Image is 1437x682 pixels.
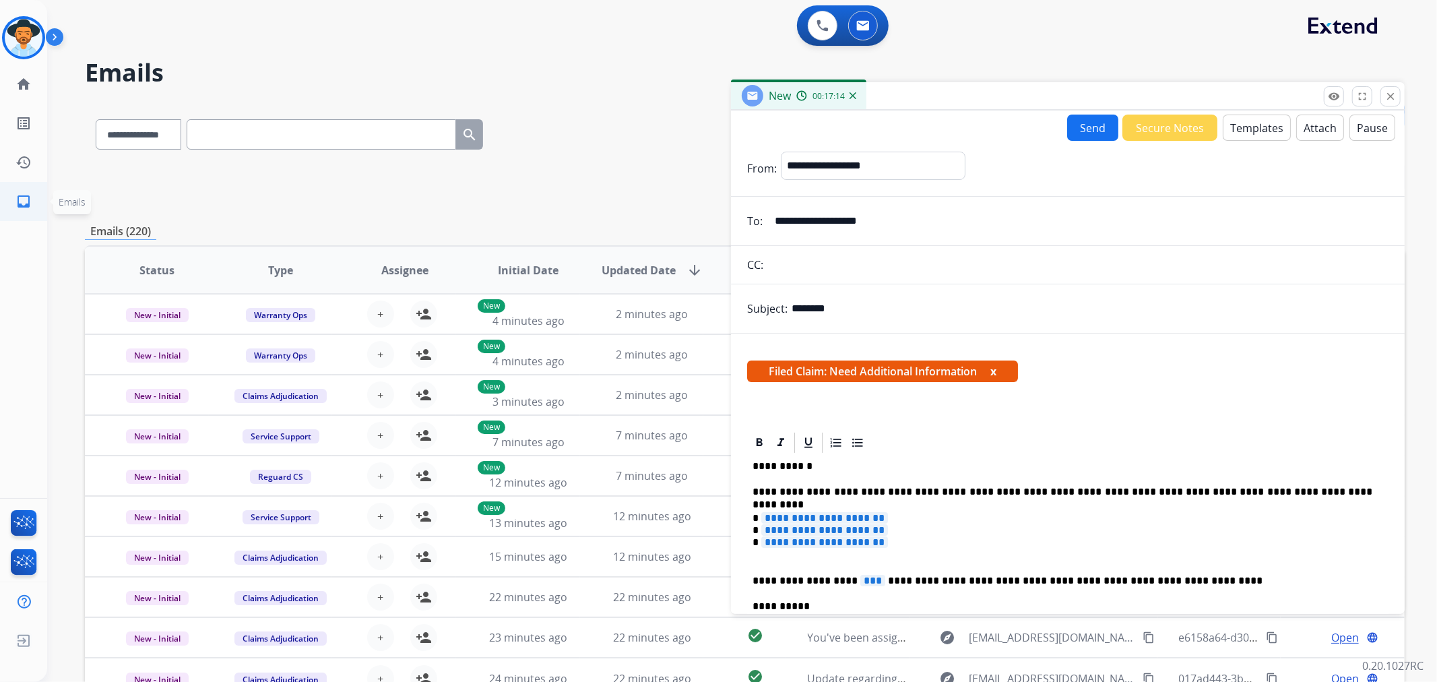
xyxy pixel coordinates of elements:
span: 2 minutes ago [616,307,688,321]
span: 7 minutes ago [616,428,688,443]
button: Attach [1296,115,1344,141]
button: Templates [1223,115,1291,141]
span: + [377,387,383,403]
span: 2 minutes ago [616,387,688,402]
mat-icon: check_circle [747,627,763,644]
span: Assignee [381,262,428,278]
p: New [478,380,505,394]
p: New [478,501,505,515]
div: Ordered List [826,433,846,453]
span: 12 minutes ago [613,509,691,524]
span: + [377,346,383,363]
mat-icon: language [1366,631,1378,644]
span: 23 minutes ago [489,630,567,645]
span: Emails [59,195,86,208]
span: Warranty Ops [246,308,315,322]
span: + [377,468,383,484]
mat-icon: arrow_downward [686,262,703,278]
span: 2 minutes ago [616,347,688,362]
button: Send [1067,115,1118,141]
span: Claims Adjudication [234,631,327,646]
button: + [367,543,394,570]
span: 3 minutes ago [492,394,565,409]
mat-icon: person_add [416,468,432,484]
mat-icon: home [15,76,32,92]
button: + [367,503,394,530]
p: 0.20.1027RC [1362,658,1424,674]
span: + [377,508,383,524]
span: New - Initial [126,510,189,524]
mat-icon: content_copy [1143,631,1155,644]
span: New - Initial [126,591,189,605]
div: Bullet List [848,433,868,453]
span: 12 minutes ago [613,549,691,564]
img: avatar [5,19,42,57]
span: Filed Claim: Need Additional Information [747,361,1018,382]
span: 12 minutes ago [489,475,567,490]
div: Italic [771,433,791,453]
mat-icon: person_add [416,589,432,605]
mat-icon: person_add [416,549,432,565]
mat-icon: person_add [416,346,432,363]
span: 22 minutes ago [489,590,567,604]
button: + [367,462,394,489]
span: 7 minutes ago [492,435,565,449]
p: Emails (220) [85,223,156,240]
span: New - Initial [126,348,189,363]
span: New - Initial [126,551,189,565]
span: 00:17:14 [812,91,845,102]
span: + [377,629,383,646]
span: New - Initial [126,470,189,484]
span: Open [1331,629,1359,646]
mat-icon: person_add [416,306,432,322]
span: Type [268,262,293,278]
p: Subject: [747,301,788,317]
span: + [377,549,383,565]
span: New [769,88,791,103]
span: Updated Date [602,262,676,278]
mat-icon: person_add [416,427,432,443]
p: CC: [747,257,763,273]
span: e6158a64-d302-4bd9-9761-e5ec2fa130bf [1179,630,1383,645]
span: + [377,306,383,322]
span: 13 minutes ago [489,516,567,530]
button: Secure Notes [1122,115,1217,141]
p: To: [747,213,763,229]
p: From: [747,160,777,177]
p: New [478,461,505,474]
span: New - Initial [126,631,189,646]
span: New - Initial [126,389,189,403]
button: + [367,584,394,611]
button: + [367,381,394,408]
span: 4 minutes ago [492,313,565,328]
span: Reguard CS [250,470,311,484]
span: Claims Adjudication [234,551,327,565]
mat-icon: list_alt [15,115,32,131]
button: + [367,624,394,651]
p: New [478,340,505,353]
span: 22 minutes ago [613,590,691,604]
span: New - Initial [126,429,189,443]
span: New - Initial [126,308,189,322]
h2: Emails [85,59,1405,86]
span: [EMAIL_ADDRESS][DOMAIN_NAME] [969,629,1135,646]
button: + [367,341,394,368]
mat-icon: close [1384,90,1397,102]
span: Service Support [243,429,319,443]
span: 22 minutes ago [613,630,691,645]
mat-icon: person_add [416,629,432,646]
span: 4 minutes ago [492,354,565,369]
mat-icon: search [461,127,478,143]
span: Claims Adjudication [234,591,327,605]
span: + [377,589,383,605]
mat-icon: content_copy [1266,631,1278,644]
button: x [990,363,996,379]
mat-icon: person_add [416,508,432,524]
span: + [377,427,383,443]
span: 15 minutes ago [489,549,567,564]
button: + [367,301,394,328]
div: Underline [798,433,819,453]
span: Service Support [243,510,319,524]
span: You've been assigned a new service order: 81162851-111c-4f96-b5e3-bb924e1f0a46 [808,630,1229,645]
mat-icon: fullscreen [1356,90,1368,102]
